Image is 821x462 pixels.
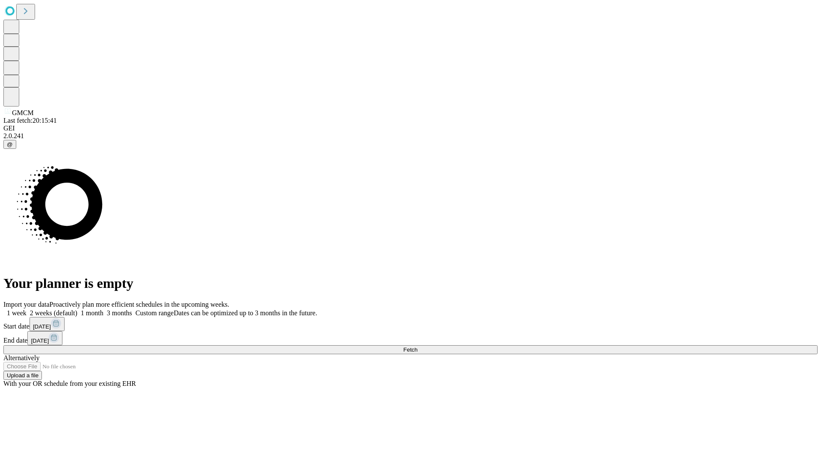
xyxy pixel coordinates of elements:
[107,309,132,317] span: 3 months
[27,331,62,345] button: [DATE]
[7,309,27,317] span: 1 week
[30,309,77,317] span: 2 weeks (default)
[3,301,50,308] span: Import your data
[3,345,818,354] button: Fetch
[50,301,229,308] span: Proactively plan more efficient schedules in the upcoming weeks.
[33,323,51,330] span: [DATE]
[3,140,16,149] button: @
[174,309,317,317] span: Dates can be optimized up to 3 months in the future.
[30,317,65,331] button: [DATE]
[403,346,417,353] span: Fetch
[81,309,103,317] span: 1 month
[3,331,818,345] div: End date
[3,317,818,331] div: Start date
[3,275,818,291] h1: Your planner is empty
[136,309,174,317] span: Custom range
[7,141,13,148] span: @
[3,124,818,132] div: GEI
[31,338,49,344] span: [DATE]
[12,109,34,116] span: GMCM
[3,354,39,361] span: Alternatively
[3,380,136,387] span: With your OR schedule from your existing EHR
[3,371,42,380] button: Upload a file
[3,117,57,124] span: Last fetch: 20:15:41
[3,132,818,140] div: 2.0.241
